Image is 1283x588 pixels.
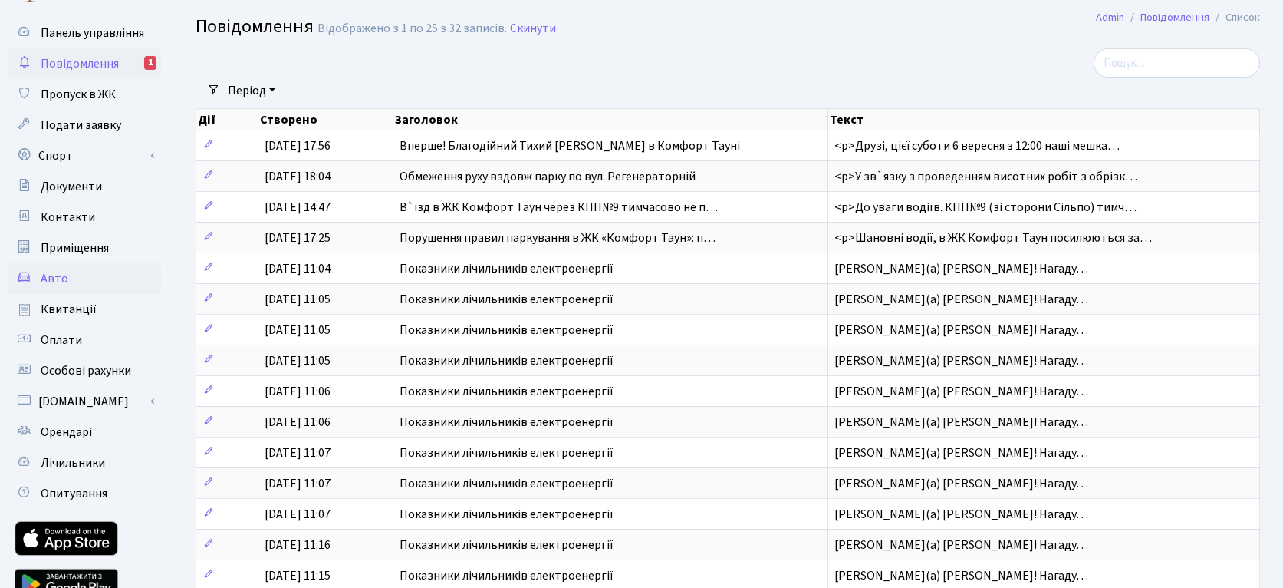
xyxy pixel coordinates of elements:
[828,109,1260,130] th: Текст
[400,537,614,553] span: Показники лічильників електроенергії
[8,110,161,140] a: Подати заявку
[265,414,331,431] span: [DATE] 11:06
[834,260,1088,277] span: [PERSON_NAME](а) [PERSON_NAME]! Нагаду…
[265,230,331,246] span: [DATE] 17:25
[265,199,331,216] span: [DATE] 14:47
[265,444,331,461] span: [DATE] 11:07
[400,506,614,523] span: Показники лічильників електроенергії
[400,291,614,308] span: Показники лічильників електроенергії
[8,48,161,79] a: Повідомлення1
[41,362,131,379] span: Особові рахунки
[265,322,331,339] span: [DATE] 11:05
[41,209,95,226] span: Контакти
[8,140,161,171] a: Спорт
[1209,9,1260,26] li: Список
[8,18,161,48] a: Панель управління
[41,454,105,471] span: Лічильники
[393,109,828,130] th: Заголовок
[8,79,161,110] a: Пропуск в ЖК
[834,475,1088,492] span: [PERSON_NAME](а) [PERSON_NAME]! Нагаду…
[400,137,740,154] span: Вперше! Благодійний Тихий [PERSON_NAME] в Комфорт Тауні
[8,355,161,386] a: Особові рахунки
[400,414,614,431] span: Показники лічильників електроенергії
[834,322,1088,339] span: [PERSON_NAME](а) [PERSON_NAME]! Нагаду…
[222,78,281,104] a: Період
[41,117,121,134] span: Подати заявку
[400,260,614,277] span: Показники лічильників електроенергії
[834,444,1088,461] span: [PERSON_NAME](а) [PERSON_NAME]! Нагаду…
[400,475,614,492] span: Показники лічильників електроенергії
[834,537,1088,553] span: [PERSON_NAME](а) [PERSON_NAME]! Нагаду…
[510,21,556,36] a: Скинути
[400,567,614,584] span: Показники лічильників електроенергії
[400,168,696,185] span: Обмеження руху вздовж парку по вул. Регенераторній
[265,352,331,369] span: [DATE] 11:05
[8,171,161,202] a: Документи
[834,352,1088,369] span: [PERSON_NAME](а) [PERSON_NAME]! Нагаду…
[8,263,161,294] a: Авто
[258,109,393,130] th: Створено
[8,233,161,263] a: Приміщення
[8,448,161,478] a: Лічильники
[317,21,507,36] div: Відображено з 1 по 25 з 32 записів.
[265,260,331,277] span: [DATE] 11:04
[41,301,97,318] span: Квитанції
[400,352,614,369] span: Показники лічильників електроенергії
[8,417,161,448] a: Орендарі
[8,386,161,417] a: [DOMAIN_NAME]
[265,291,331,308] span: [DATE] 11:05
[8,325,161,355] a: Оплати
[41,424,92,441] span: Орендарі
[265,137,331,154] span: [DATE] 17:56
[196,13,314,40] span: Повідомлення
[41,332,82,349] span: Оплати
[834,383,1088,400] span: [PERSON_NAME](а) [PERSON_NAME]! Нагаду…
[41,270,68,287] span: Авто
[265,475,331,492] span: [DATE] 11:07
[265,168,331,185] span: [DATE] 18:04
[400,230,716,246] span: Порушення правил паркування в ЖК «Комфорт Таун»: п…
[834,199,1137,216] span: <p>До уваги водіїв. КПП№9 (зі сторони Сільпо) тимч…
[834,567,1088,584] span: [PERSON_NAME](а) [PERSON_NAME]! Нагаду…
[1140,9,1209,25] a: Повідомлення
[265,383,331,400] span: [DATE] 11:06
[265,506,331,523] span: [DATE] 11:07
[41,485,107,502] span: Опитування
[41,86,116,103] span: Пропуск в ЖК
[41,25,144,41] span: Панель управління
[8,478,161,509] a: Опитування
[1096,9,1124,25] a: Admin
[400,444,614,461] span: Показники лічильників електроенергії
[400,322,614,339] span: Показники лічильників електроенергії
[8,202,161,233] a: Контакти
[834,168,1137,185] span: <p>У зв`язку з проведенням висотних робіт з обрізк…
[834,230,1152,246] span: <p>Шановні водії, в ЖК Комфорт Таун посилюються за…
[834,291,1088,308] span: [PERSON_NAME](а) [PERSON_NAME]! Нагаду…
[834,414,1088,431] span: [PERSON_NAME](а) [PERSON_NAME]! Нагаду…
[41,239,109,256] span: Приміщення
[265,537,331,553] span: [DATE] 11:16
[400,383,614,400] span: Показники лічильників електроенергії
[196,109,258,130] th: Дії
[1073,2,1283,34] nav: breadcrumb
[400,199,718,216] span: В`їзд в ЖК Комфорт Таун через КПП№9 тимчасово не п…
[265,567,331,584] span: [DATE] 11:15
[1094,48,1260,78] input: Пошук...
[41,178,102,195] span: Документи
[8,294,161,325] a: Квитанції
[41,55,119,72] span: Повідомлення
[144,56,156,70] div: 1
[834,137,1120,154] span: <p>Друзі, цієї суботи 6 вересня з 12:00 наші мешка…
[834,506,1088,523] span: [PERSON_NAME](а) [PERSON_NAME]! Нагаду…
